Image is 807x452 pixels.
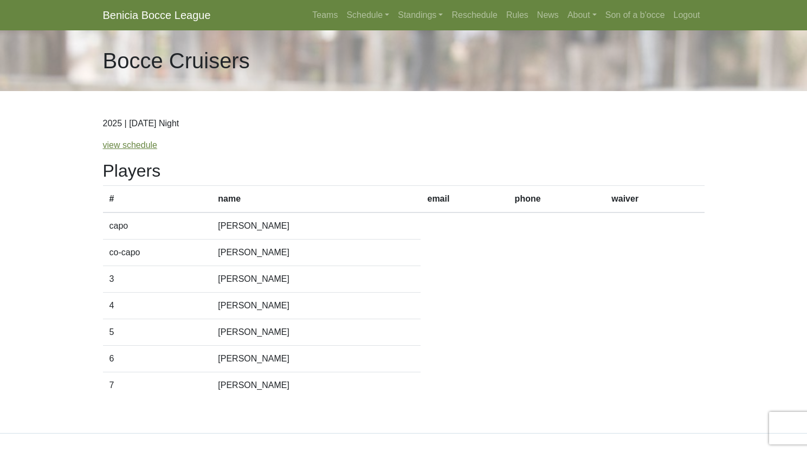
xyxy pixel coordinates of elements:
[508,186,605,213] th: phone
[211,346,421,372] td: [PERSON_NAME]
[211,372,421,399] td: [PERSON_NAME]
[669,4,705,26] a: Logout
[103,4,211,26] a: Benicia Bocce League
[103,346,212,372] td: 6
[308,4,342,26] a: Teams
[103,48,250,74] h1: Bocce Cruisers
[211,212,421,240] td: [PERSON_NAME]
[103,117,705,130] p: 2025 | [DATE] Night
[103,212,212,240] td: capo
[393,4,447,26] a: Standings
[103,266,212,293] td: 3
[502,4,533,26] a: Rules
[605,186,704,213] th: waiver
[103,319,212,346] td: 5
[421,186,508,213] th: email
[211,240,421,266] td: [PERSON_NAME]
[103,372,212,399] td: 7
[103,240,212,266] td: co-capo
[533,4,563,26] a: News
[103,293,212,319] td: 4
[447,4,502,26] a: Reschedule
[103,160,705,181] h2: Players
[342,4,393,26] a: Schedule
[211,319,421,346] td: [PERSON_NAME]
[211,293,421,319] td: [PERSON_NAME]
[211,186,421,213] th: name
[211,266,421,293] td: [PERSON_NAME]
[103,140,158,150] a: view schedule
[563,4,601,26] a: About
[601,4,669,26] a: Son of a b'occe
[103,186,212,213] th: #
